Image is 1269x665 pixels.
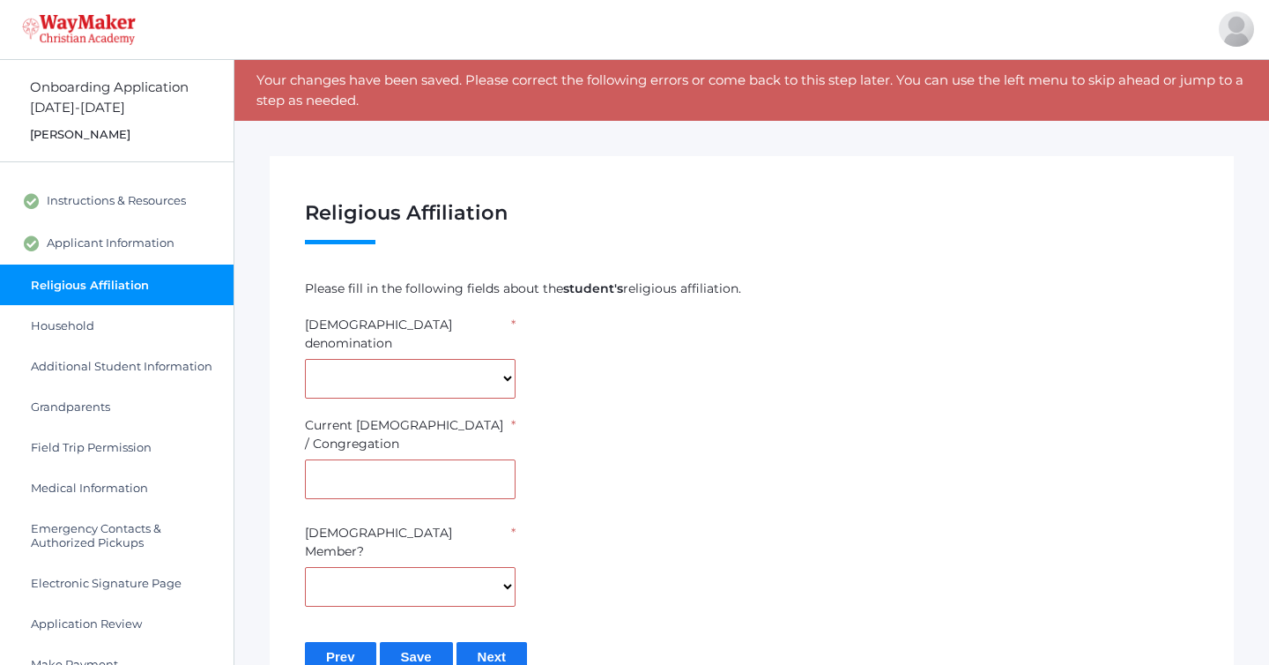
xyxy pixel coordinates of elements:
div: Your changes have been saved. Please correct the following errors or come back to this step later... [234,60,1269,121]
span: Additional Student Information [31,359,212,373]
label: [DEMOGRAPHIC_DATA] denomination [305,316,509,353]
div: Onboarding Application [30,78,234,98]
div: [PERSON_NAME] [30,126,234,144]
p: Please fill in the following fields about the religious affiliation. [305,280,1198,298]
span: Emergency Contacts & Authorized Pickups [31,521,216,549]
span: Electronic Signature Page [31,576,182,590]
span: Grandparents [31,400,110,414]
span: Instructions & Resources [47,193,186,209]
h1: Religious Affiliation [305,202,1198,244]
div: Mary Rand [1219,11,1254,47]
span: Application Review [31,616,142,631]
img: 4_waymaker-logo-stack-white.png [22,14,136,45]
span: Applicant Information [47,235,174,251]
label: [DEMOGRAPHIC_DATA] Member? [305,524,509,561]
div: [DATE]-[DATE] [30,98,234,118]
span: Medical Information [31,481,148,495]
label: Current [DEMOGRAPHIC_DATA] / Congregation [305,416,509,453]
span: Household [31,318,94,332]
span: Religious Affiliation [31,278,149,292]
strong: student's [563,280,623,296]
span: Field Trip Permission [31,440,152,454]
